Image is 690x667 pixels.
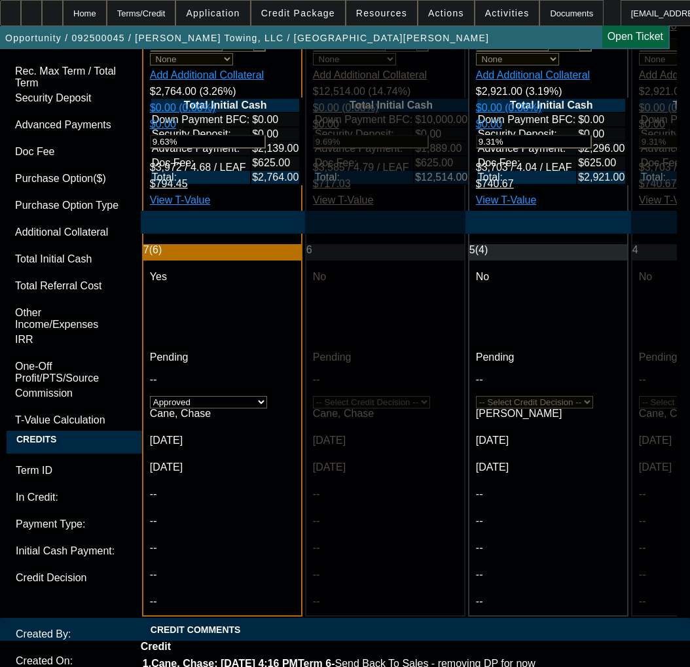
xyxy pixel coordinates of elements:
span: $12,514.00 [313,86,365,97]
p: 7(6) [143,244,295,256]
td: $1,889.00 [414,142,468,155]
td: Down Payment BFC: [151,113,250,126]
p: -- [313,488,458,500]
p: T-Value Calculation [15,414,126,426]
p: Security Deposit [15,92,126,104]
span: (3.19%) [525,86,562,97]
p: [PERSON_NAME] [476,408,621,420]
p: Commission [15,388,126,399]
p: -- [313,374,458,386]
b: Total Initial Cash [510,99,593,111]
span: $2,921.00 [639,86,685,97]
td: $2,921.00 [577,171,625,184]
p: No [313,271,458,283]
p: [DATE] [150,435,295,446]
span: Activities [485,8,530,18]
td: Advance Payment: [314,142,413,155]
p: Total Referral Cost [15,280,126,292]
td: Security Deposit: [477,128,576,141]
p: Credit Decision [16,572,168,584]
p: Total Initial Cash [15,253,126,265]
p: -- [476,542,621,554]
span: Opportunity / 092500045 / [PERSON_NAME] Towing, LLC / [GEOGRAPHIC_DATA][PERSON_NAME] [5,33,489,43]
p: [DATE] [476,461,621,473]
button: Resources [346,1,417,26]
td: $0.00 [414,128,468,141]
span: (14.74%) [368,86,410,97]
td: $0.00 [251,128,299,141]
td: $2,764.00 [251,171,299,184]
td: $10,000.00 [414,113,468,126]
p: No [476,271,621,283]
a: $794.45 [150,178,188,189]
p: -- [150,542,295,554]
td: Down Payment BFC: [314,113,413,126]
a: $0.00 [639,118,665,130]
span: $2,921.00 [476,86,522,97]
button: Activities [475,1,539,26]
span: Resources [356,8,407,18]
b: Total Initial Cash [350,99,433,111]
td: $625.00 [577,156,625,170]
span: Actions [428,8,464,18]
a: $625.00 [639,20,677,37]
a: Add Additional Collateral [313,69,427,81]
td: Advance Payment: [477,142,576,155]
span: (3.26%) [199,86,236,97]
td: Down Payment BFC: [477,113,576,126]
a: Add Additional Collateral [150,69,264,81]
p: Payment Type: [16,518,168,530]
a: $0.00 (0.00%) [150,102,216,113]
p: Additional Collateral [15,226,126,238]
a: View T-Value [313,194,374,206]
a: $740.67 [476,178,514,189]
a: View T-Value [476,194,537,206]
button: Application [176,1,249,26]
p: Cane, Chase [313,408,458,420]
td: $2,139.00 [251,142,299,155]
a: View T-Value [150,194,211,206]
p: -- [313,596,458,607]
p: 6 [306,244,458,256]
td: Advance Payment: [151,142,250,155]
p: One-Off Profit/PTS/Source [15,361,126,384]
p: $3,585 / 4.79 / LEAF [313,162,458,173]
p: [DATE] [313,461,458,473]
td: Doc Fee: [151,156,250,170]
td: $625.00 [251,156,299,170]
p: -- [476,374,621,386]
span: Credit Package [261,8,335,18]
a: $0.00 [313,118,339,130]
p: -- [313,515,458,527]
p: -- [150,596,295,607]
a: $0.00 [150,118,176,130]
a: $0.00 [476,118,502,130]
p: -- [476,488,621,500]
td: $2,296.00 [577,142,625,155]
a: $717.03 [313,178,351,189]
span: Credits [7,431,66,448]
td: Doc Fee: [314,156,413,170]
span: Application [186,8,240,18]
p: [DATE] [476,435,621,446]
p: Pending [313,352,458,363]
p: Pending [150,352,295,363]
span: $2,764.00 [150,86,196,97]
p: In Credit: [16,492,168,503]
a: $0.00 (0.00%) [476,102,542,113]
p: -- [476,596,621,607]
p: -- [313,569,458,581]
p: -- [150,374,295,386]
p: $3,703 / 4.04 / LEAF [476,162,621,173]
p: Initial Cash Payment: [16,545,168,557]
p: Recommended Max Term calculated based on the assets mileage [15,65,126,89]
td: $12,514.00 [414,171,468,184]
p: IRR [15,334,126,346]
p: -- [313,542,458,554]
p: Other Income/Expenses [15,307,126,331]
a: $740.67 [639,178,677,189]
td: Security Deposit: [314,128,413,141]
p: -- [476,569,621,581]
td: Doc Fee: [477,156,576,170]
p: Created On: [16,655,168,667]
